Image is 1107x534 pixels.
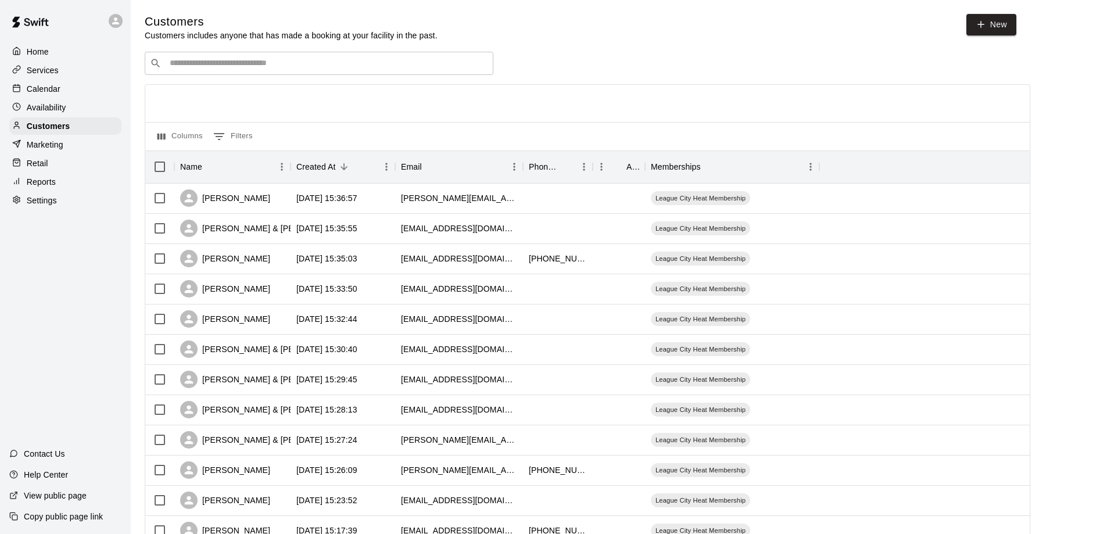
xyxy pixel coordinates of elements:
div: League City Heat Membership [651,282,750,296]
div: +13187152069 [529,464,587,476]
div: [PERSON_NAME] & [PERSON_NAME] [180,371,349,388]
div: randall12herman@gmail.com [401,343,517,355]
span: League City Heat Membership [651,224,750,233]
div: League City Heat Membership [651,191,750,205]
div: abuckner1977@gmail.com [401,494,517,506]
div: Email [395,150,523,183]
div: Name [174,150,291,183]
p: Customers includes anyone that has made a booking at your facility in the past. [145,30,438,41]
button: Select columns [155,127,206,146]
div: [PERSON_NAME] & [PERSON_NAME] [180,220,349,237]
div: [PERSON_NAME] [180,280,270,298]
div: League City Heat Membership [651,342,750,356]
div: amandanew_johnson@yahoo.com [401,283,517,295]
div: Name [180,150,202,183]
button: Sort [336,159,352,175]
div: nicole.fulp27@gmail.com [401,434,517,446]
a: Reports [9,173,121,191]
div: 2025-08-13 15:35:55 [296,223,357,234]
div: [PERSON_NAME] & [PERSON_NAME] [180,341,349,358]
a: Availability [9,99,121,116]
p: Retail [27,157,48,169]
button: Show filters [210,127,256,146]
button: Menu [593,158,610,175]
p: Availability [27,102,66,113]
p: Help Center [24,469,68,481]
div: 2025-08-13 15:29:45 [296,374,357,385]
div: League City Heat Membership [651,493,750,507]
span: League City Heat Membership [651,254,750,263]
div: 2025-08-13 15:33:50 [296,283,357,295]
div: 2025-08-13 15:27:24 [296,434,357,446]
p: Home [27,46,49,58]
span: League City Heat Membership [651,284,750,293]
span: League City Heat Membership [651,465,750,475]
div: League City Heat Membership [651,463,750,477]
div: j.rigelsky@gmail.com [401,192,517,204]
div: [PERSON_NAME] & [PERSON_NAME] [180,401,349,418]
p: Customers [27,120,70,132]
div: [PERSON_NAME] [180,310,270,328]
div: 2025-08-13 15:32:44 [296,313,357,325]
div: Created At [296,150,336,183]
button: Menu [378,158,395,175]
span: League City Heat Membership [651,405,750,414]
span: League City Heat Membership [651,435,750,445]
a: Home [9,43,121,60]
div: League City Heat Membership [651,372,750,386]
button: Sort [610,159,626,175]
div: [PERSON_NAME] [180,492,270,509]
div: [PERSON_NAME] [180,250,270,267]
a: Services [9,62,121,79]
button: Sort [202,159,218,175]
button: Menu [575,158,593,175]
button: Menu [273,158,291,175]
p: Reports [27,176,56,188]
div: djones@tcisd.org [401,253,517,264]
div: Retail [9,155,121,172]
span: League City Heat Membership [651,345,750,354]
p: Copy public page link [24,511,103,522]
div: Age [593,150,645,183]
a: Calendar [9,80,121,98]
p: Services [27,64,59,76]
p: Marketing [27,139,63,150]
div: League City Heat Membership [651,403,750,417]
div: crgraun@hotmail.com [401,404,517,415]
div: League City Heat Membership [651,312,750,326]
div: 2025-08-13 15:36:57 [296,192,357,204]
span: League City Heat Membership [651,496,750,505]
div: League City Heat Membership [651,252,750,266]
div: [PERSON_NAME] & [PERSON_NAME] [180,431,349,449]
div: Age [626,150,639,183]
div: +13256692254 [529,253,587,264]
button: Sort [701,159,717,175]
a: Marketing [9,136,121,153]
div: 2025-08-13 15:23:52 [296,494,357,506]
p: Contact Us [24,448,65,460]
div: fishaggie@aol.com [401,313,517,325]
a: New [966,14,1016,35]
div: 2025-08-13 15:30:40 [296,343,357,355]
div: Phone Number [529,150,559,183]
span: League City Heat Membership [651,314,750,324]
h5: Customers [145,14,438,30]
div: Search customers by name or email [145,52,493,75]
p: Settings [27,195,57,206]
span: League City Heat Membership [651,193,750,203]
div: kristaladart@gmail.com [401,374,517,385]
div: jeramy.dickson@gmail.com [401,464,517,476]
div: Customers [9,117,121,135]
span: League City Heat Membership [651,375,750,384]
div: Created At [291,150,395,183]
div: Memberships [651,150,701,183]
p: View public page [24,490,87,501]
a: Settings [9,192,121,209]
div: League City Heat Membership [651,221,750,235]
